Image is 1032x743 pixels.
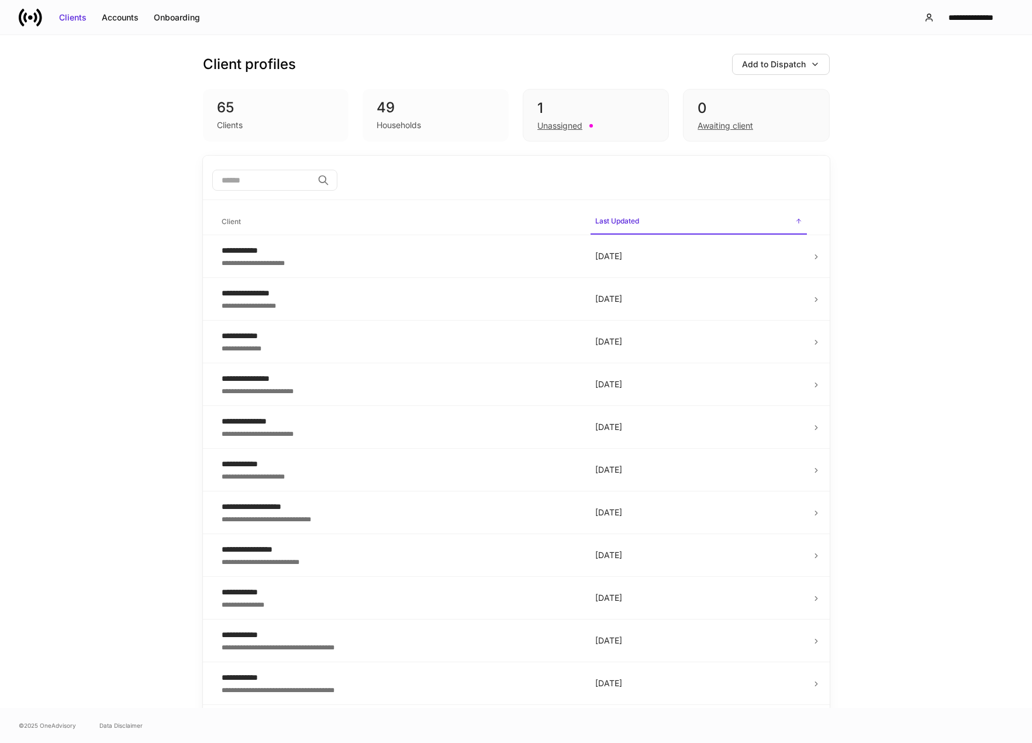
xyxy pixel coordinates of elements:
[19,721,76,730] span: © 2025 OneAdvisory
[146,8,208,27] button: Onboarding
[217,98,335,117] div: 65
[595,336,802,348] p: [DATE]
[595,379,802,390] p: [DATE]
[595,464,802,476] p: [DATE]
[595,250,802,262] p: [DATE]
[222,216,241,227] h6: Client
[537,99,654,118] div: 1
[595,293,802,305] p: [DATE]
[595,635,802,646] p: [DATE]
[102,12,139,23] div: Accounts
[203,55,296,74] h3: Client profiles
[591,209,807,235] span: Last Updated
[217,119,243,131] div: Clients
[698,120,753,132] div: Awaiting client
[51,8,94,27] button: Clients
[94,8,146,27] button: Accounts
[698,99,814,118] div: 0
[595,507,802,518] p: [DATE]
[595,215,639,226] h6: Last Updated
[537,120,582,132] div: Unassigned
[595,592,802,604] p: [DATE]
[595,549,802,561] p: [DATE]
[59,12,87,23] div: Clients
[742,59,806,70] div: Add to Dispatch
[377,98,495,117] div: 49
[377,119,421,131] div: Households
[154,12,200,23] div: Onboarding
[595,677,802,689] p: [DATE]
[683,89,829,142] div: 0Awaiting client
[595,421,802,433] p: [DATE]
[732,54,830,75] button: Add to Dispatch
[99,721,143,730] a: Data Disclaimer
[523,89,669,142] div: 1Unassigned
[217,210,581,234] span: Client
